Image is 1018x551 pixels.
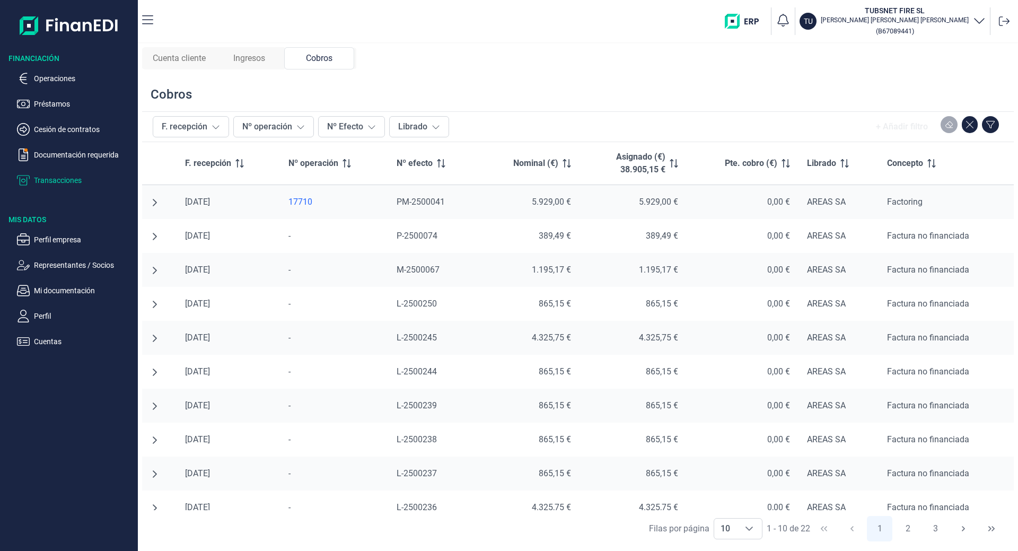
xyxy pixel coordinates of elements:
span: Factura no financiada [887,434,969,444]
button: Nº Efecto [318,116,385,137]
div: AREAS SA [807,434,870,445]
button: undefined null [151,470,159,478]
div: [DATE] [185,366,271,377]
button: undefined null [151,368,159,377]
div: Choose [736,519,762,539]
div: - [288,265,380,275]
div: AREAS SA [807,468,870,479]
button: undefined null [151,436,159,444]
button: Perfil empresa [17,233,134,246]
p: Operaciones [34,72,134,85]
p: Cesión de contratos [34,123,134,136]
div: - [288,502,380,513]
div: 0,00 € [695,265,790,275]
button: Librado [389,116,449,137]
button: TUTUBSNET FIRE SL[PERSON_NAME] [PERSON_NAME] [PERSON_NAME](B67089441) [800,5,986,37]
div: - [288,400,380,411]
small: Copiar cif [876,27,914,35]
div: 865,15 € [588,400,679,411]
p: TU [804,16,813,27]
span: Factura no financiada [887,299,969,309]
div: 4.325,75 € [588,333,679,343]
span: L-2500250 [397,299,437,309]
button: Mi documentación [17,284,134,297]
span: Factura no financiada [887,231,969,241]
div: 4.325,75 € [486,502,571,513]
button: Previous Page [839,516,865,541]
div: AREAS SA [807,265,870,275]
div: 0,00 € [695,366,790,377]
span: Pte. cobro (€) [725,157,777,170]
button: Perfil [17,310,134,322]
div: 5.929,00 € [588,197,679,207]
div: 4.325,75 € [588,502,679,513]
div: - [288,434,380,445]
span: Ingresos [233,52,265,65]
div: AREAS SA [807,400,870,411]
p: Perfil empresa [34,233,134,246]
div: 0,00 € [695,197,790,207]
div: AREAS SA [807,366,870,377]
span: 1 - 10 de 22 [767,524,810,533]
span: Concepto [887,157,923,170]
p: Cuentas [34,335,134,348]
a: 17710 [288,197,380,207]
span: Factura no financiada [887,400,969,410]
span: Factura no financiada [887,333,969,343]
div: 0,00 € [695,333,790,343]
div: AREAS SA [807,197,870,207]
p: Perfil [34,310,134,322]
span: 10 [714,519,736,539]
span: Factura no financiada [887,265,969,275]
p: Préstamos [34,98,134,110]
p: Asignado (€) [616,151,665,163]
div: 5.929,00 € [486,197,571,207]
div: 0,00 € [695,231,790,241]
div: - [288,333,380,343]
div: [DATE] [185,265,271,275]
button: Cuentas [17,335,134,348]
button: Documentación requerida [17,148,134,161]
button: Préstamos [17,98,134,110]
span: L-2500237 [397,468,437,478]
button: First Page [811,516,837,541]
span: P-2500074 [397,231,437,241]
div: 865,15 € [486,468,571,479]
div: 0,00 € [695,434,790,445]
span: PM-2500041 [397,197,445,207]
button: Nº operación [233,116,314,137]
div: 865,15 € [588,366,679,377]
div: [DATE] [185,299,271,309]
span: Nominal (€) [513,157,558,170]
span: M-2500067 [397,265,440,275]
div: 1.195,17 € [588,265,679,275]
div: 0,00 € [695,400,790,411]
div: AREAS SA [807,502,870,513]
div: AREAS SA [807,299,870,309]
span: Librado [807,157,836,170]
div: Ingresos [214,47,284,69]
div: AREAS SA [807,333,870,343]
span: Factura no financiada [887,502,969,512]
img: Logo de aplicación [20,8,119,42]
div: 389,49 € [486,231,571,241]
div: AREAS SA [807,231,870,241]
div: Cobros [151,86,192,103]
button: Representantes / Socios [17,259,134,272]
h3: TUBSNET FIRE SL [821,5,969,16]
span: Nº operación [288,157,338,170]
button: undefined null [151,334,159,343]
button: Transacciones [17,174,134,187]
div: [DATE] [185,502,271,513]
span: L-2500236 [397,502,437,512]
div: - [288,231,380,241]
span: L-2500245 [397,333,437,343]
button: Cesión de contratos [17,123,134,136]
div: Filas por página [649,522,709,535]
span: Factoring [887,197,923,207]
div: 865,15 € [588,434,679,445]
div: 865,15 € [486,366,571,377]
div: [DATE] [185,231,271,241]
div: 865,15 € [588,468,679,479]
div: 865,15 € [486,400,571,411]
